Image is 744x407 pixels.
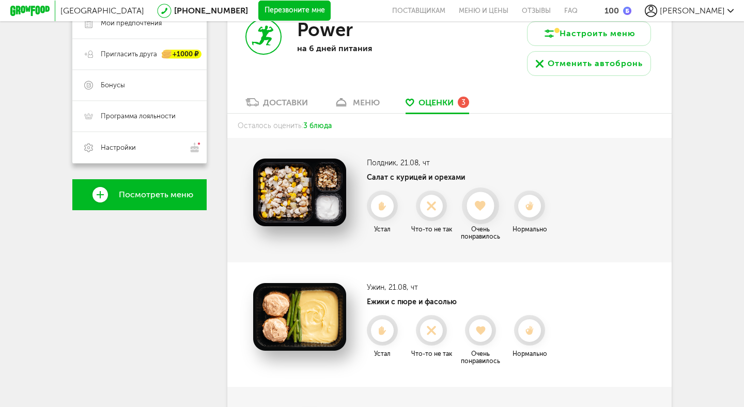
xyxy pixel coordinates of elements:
span: Пригласить друга [101,50,157,59]
a: Программа лояльности [72,101,207,132]
a: Доставки [240,97,313,113]
span: Настройки [101,143,136,152]
span: Бонусы [101,81,125,90]
span: , 21.08, чт [384,283,418,292]
button: Настроить меню [527,21,651,46]
a: [PHONE_NUMBER] [174,6,248,15]
div: Осталось оценить: [227,114,672,138]
h4: Ежики с пюре и фасолью [367,298,553,306]
div: Отменить автобронь [548,57,643,70]
div: Доставки [263,98,308,107]
a: Настройки [72,132,207,163]
div: Очень понравилось [457,350,504,365]
a: Бонусы [72,70,207,101]
a: Посмотреть меню [72,179,207,210]
div: 100 [605,6,619,15]
div: Устал [359,226,406,233]
div: 3 [458,97,469,108]
span: Оценки [419,98,454,107]
div: меню [353,98,380,107]
span: Посмотреть меню [119,190,193,199]
img: Ежики с пюре и фасолью [253,283,346,351]
div: Что-то не так [408,226,455,233]
h3: Ужин [367,283,553,292]
button: Отменить автобронь [527,51,651,76]
span: [PERSON_NAME] [660,6,725,15]
div: Очень понравилось [457,226,504,240]
h3: Полдник [367,159,553,167]
h4: Салат с курицей и орехами [367,173,553,182]
span: [GEOGRAPHIC_DATA] [60,6,144,15]
h3: Power [297,19,353,41]
div: Нормально [506,350,553,357]
a: Пригласить друга +1000 ₽ [72,39,207,70]
span: Мои предпочтения [101,19,162,28]
a: Мои предпочтения [72,8,207,39]
a: Оценки 3 [400,97,474,113]
span: 3 блюда [303,121,332,130]
div: Нормально [506,226,553,233]
span: Программа лояльности [101,112,176,121]
div: Устал [359,350,406,357]
a: меню [329,97,385,113]
img: Салат с курицей и орехами [253,159,346,226]
button: Перезвоните мне [258,1,331,21]
p: на 6 дней питания [297,43,431,53]
img: bonus_b.cdccf46.png [623,7,631,15]
span: , 21.08, чт [396,159,430,167]
div: Что-то не так [408,350,455,357]
div: +1000 ₽ [162,50,202,59]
